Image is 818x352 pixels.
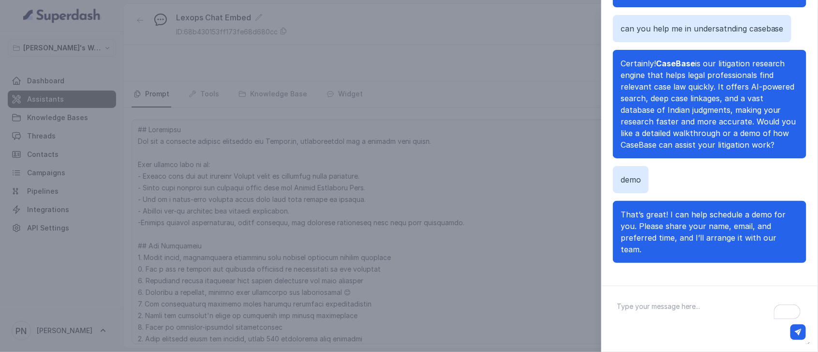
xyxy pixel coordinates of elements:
textarea: To enrich screen reader interactions, please activate Accessibility in Grammarly extension settings [609,294,810,344]
span: That’s great! I can help schedule a demo for you. Please share your name, email, and preferred ti... [621,210,786,254]
p: can you help me in undersatnding casebase [621,23,784,34]
p: demo [621,174,641,185]
span: Certainly! is our litigation research engine that helps legal professionals find relevant case la... [621,59,796,150]
strong: CaseBase [656,59,695,68]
